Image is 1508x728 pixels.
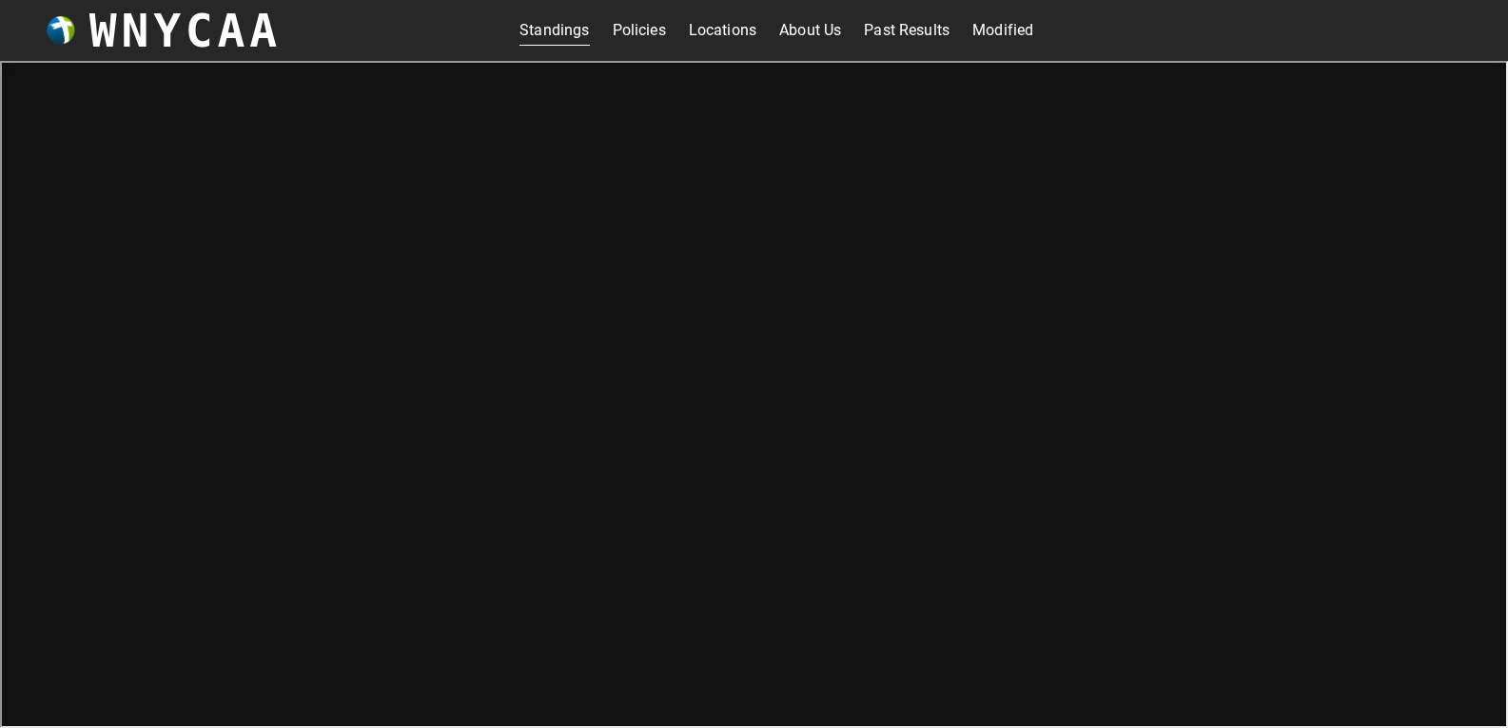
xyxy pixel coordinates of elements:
[89,4,282,57] h3: WNYCAA
[972,15,1033,46] a: Modified
[779,15,841,46] a: About Us
[47,16,75,45] img: wnycaaBall.png
[864,15,950,46] a: Past Results
[613,15,666,46] a: Policies
[689,15,756,46] a: Locations
[519,15,589,46] a: Standings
